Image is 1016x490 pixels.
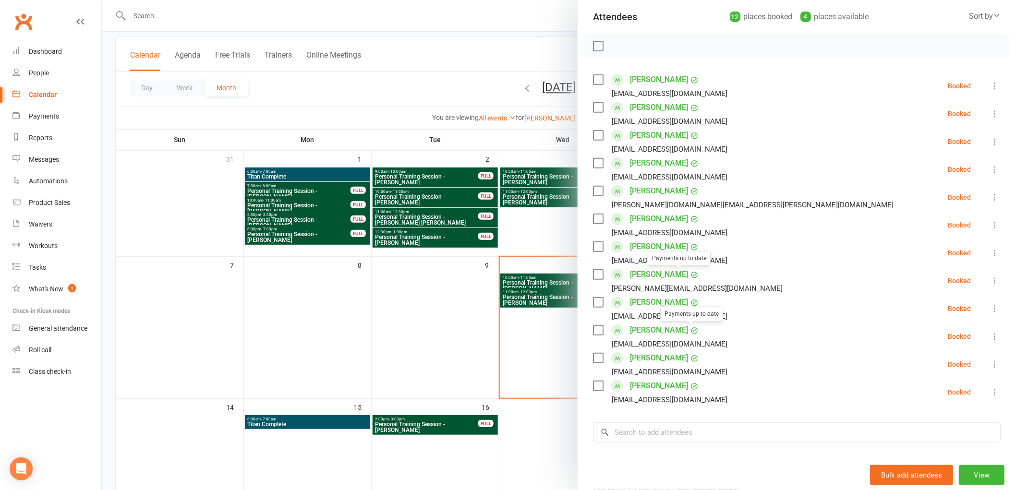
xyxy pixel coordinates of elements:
[959,465,1004,485] button: View
[612,310,727,323] div: [EMAIL_ADDRESS][DOMAIN_NAME]
[948,389,971,395] div: Booked
[12,339,101,361] a: Roll call
[12,41,101,62] a: Dashboard
[29,48,62,55] div: Dashboard
[612,87,727,100] div: [EMAIL_ADDRESS][DOMAIN_NAME]
[948,194,971,201] div: Booked
[29,242,58,250] div: Workouts
[12,278,101,300] a: What's New1
[800,10,869,24] div: places available
[29,285,63,293] div: What's New
[630,72,688,87] a: [PERSON_NAME]
[12,361,101,382] a: Class kiosk mode
[612,394,727,406] div: [EMAIL_ADDRESS][DOMAIN_NAME]
[630,350,688,366] a: [PERSON_NAME]
[29,91,57,98] div: Calendar
[948,305,971,312] div: Booked
[12,10,36,34] a: Clubworx
[593,422,1001,442] input: Search to add attendees
[948,83,971,89] div: Booked
[612,338,727,350] div: [EMAIL_ADDRESS][DOMAIN_NAME]
[612,171,727,183] div: [EMAIL_ADDRESS][DOMAIN_NAME]
[10,457,33,480] div: Open Intercom Messenger
[612,143,727,155] div: [EMAIL_ADDRESS][DOMAIN_NAME]
[12,127,101,149] a: Reports
[29,368,71,375] div: Class check-in
[630,128,688,143] a: [PERSON_NAME]
[12,192,101,214] a: Product Sales
[660,307,723,322] div: Payments up to date
[730,12,740,22] div: 12
[612,366,727,378] div: [EMAIL_ADDRESS][DOMAIN_NAME]
[948,222,971,228] div: Booked
[29,324,87,332] div: General attendance
[630,267,688,282] a: [PERSON_NAME]
[630,155,688,171] a: [PERSON_NAME]
[29,263,46,271] div: Tasks
[593,10,637,24] div: Attendees
[948,138,971,145] div: Booked
[12,149,101,170] a: Messages
[29,346,51,354] div: Roll call
[12,84,101,106] a: Calendar
[648,251,711,266] div: Payments up to date
[29,69,49,77] div: People
[29,177,68,185] div: Automations
[948,250,971,256] div: Booked
[12,106,101,127] a: Payments
[12,214,101,235] a: Waivers
[12,170,101,192] a: Automations
[12,257,101,278] a: Tasks
[630,183,688,199] a: [PERSON_NAME]
[630,323,688,338] a: [PERSON_NAME]
[12,62,101,84] a: People
[630,295,688,310] a: [PERSON_NAME]
[730,10,793,24] div: places booked
[29,199,70,206] div: Product Sales
[630,239,688,254] a: [PERSON_NAME]
[969,10,1001,23] div: Sort by
[870,465,953,485] button: Bulk add attendees
[12,318,101,339] a: General attendance kiosk mode
[68,284,76,292] span: 1
[630,211,688,227] a: [PERSON_NAME]
[29,155,59,163] div: Messages
[948,333,971,340] div: Booked
[630,378,688,394] a: [PERSON_NAME]
[612,254,727,267] div: [EMAIL_ADDRESS][DOMAIN_NAME]
[948,166,971,173] div: Booked
[612,199,894,211] div: [PERSON_NAME][DOMAIN_NAME][EMAIL_ADDRESS][PERSON_NAME][DOMAIN_NAME]
[29,220,52,228] div: Waivers
[948,110,971,117] div: Booked
[630,100,688,115] a: [PERSON_NAME]
[612,282,783,295] div: [PERSON_NAME][EMAIL_ADDRESS][DOMAIN_NAME]
[12,235,101,257] a: Workouts
[800,12,811,22] div: 4
[948,361,971,368] div: Booked
[612,115,727,128] div: [EMAIL_ADDRESS][DOMAIN_NAME]
[612,227,727,239] div: [EMAIL_ADDRESS][DOMAIN_NAME]
[29,134,52,142] div: Reports
[29,112,59,120] div: Payments
[948,277,971,284] div: Booked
